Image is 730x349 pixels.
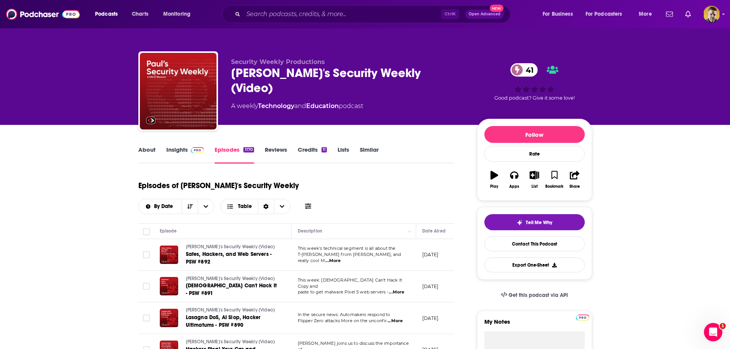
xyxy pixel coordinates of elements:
[182,199,198,214] button: Sort Direction
[160,226,177,236] div: Episode
[231,58,325,66] span: Security Weekly Productions
[422,226,446,236] div: Date Aired
[265,146,287,164] a: Reviews
[306,102,339,110] a: Education
[586,9,622,20] span: For Podcasters
[243,147,254,152] div: 1170
[682,8,694,21] a: Show notifications dropdown
[703,6,720,23] span: Logged in as JohnMoore
[510,63,538,77] a: 41
[166,146,204,164] a: InsightsPodchaser Pro
[545,184,563,189] div: Bookmark
[441,9,459,19] span: Ctrl K
[143,283,150,290] span: Toggle select row
[186,307,275,313] span: [PERSON_NAME]'s Security Weekly (Video)
[704,323,722,341] iframe: Intercom live chat
[163,9,190,20] span: Monitoring
[138,181,299,190] h1: Episodes of [PERSON_NAME]'s Security Weekly
[484,257,585,272] button: Export One-Sheet
[387,318,403,324] span: ...More
[231,102,363,111] div: A weekly podcast
[158,8,200,20] button: open menu
[537,8,582,20] button: open menu
[186,307,278,314] a: [PERSON_NAME]'s Security Weekly (Video)
[322,147,327,152] div: 11
[258,102,294,110] a: Technology
[298,289,389,295] span: paste to get malware Pixel 5 web servers -
[191,147,204,153] img: Podchaser Pro
[545,166,564,193] button: Bookmark
[298,252,401,263] span: T-[PERSON_NAME] from [PERSON_NAME], and really cool M
[720,323,726,329] span: 1
[509,292,568,298] span: Get this podcast via API
[639,9,652,20] span: More
[484,146,585,162] div: Rate
[198,199,214,214] button: open menu
[484,318,585,331] label: My Notes
[298,318,387,323] span: Flipper Zero attacks More on the unconfir
[576,315,589,321] img: Podchaser Pro
[186,339,275,344] span: [PERSON_NAME]'s Security Weekly (Video)
[504,166,524,193] button: Apps
[220,199,290,214] button: Choose View
[360,146,379,164] a: Similar
[294,102,306,110] span: and
[526,220,552,226] span: Tell Me Why
[484,236,585,251] a: Contact This Podcast
[484,166,504,193] button: Play
[298,226,322,236] div: Description
[186,339,278,346] a: [PERSON_NAME]'s Security Weekly (Video)
[518,63,538,77] span: 41
[465,10,504,19] button: Open AdvancedNew
[663,8,676,21] a: Show notifications dropdown
[703,6,720,23] button: Show profile menu
[186,275,278,282] a: [PERSON_NAME]'s Security Weekly (Video)
[517,220,523,226] img: tell me why sparkle
[477,58,592,106] div: 41Good podcast? Give it some love!
[576,313,589,321] a: Pro website
[186,251,278,266] a: Safes, Hackers, and Web Servers - PSW #892
[490,184,498,189] div: Play
[494,95,575,101] span: Good podcast? Give it some love!
[298,277,402,289] span: This week: [DEMOGRAPHIC_DATA] Can't Hack It Copy and
[633,8,661,20] button: open menu
[338,146,349,164] a: Lists
[325,258,341,264] span: ...More
[132,9,148,20] span: Charts
[143,315,150,321] span: Toggle select row
[139,204,182,209] button: open menu
[186,244,275,249] span: [PERSON_NAME]'s Security Weekly (Video)
[143,251,150,258] span: Toggle select row
[127,8,153,20] a: Charts
[186,282,277,297] span: [DEMOGRAPHIC_DATA] Can't Hack It - PSW #891
[532,184,538,189] div: List
[490,5,504,12] span: New
[422,315,439,321] p: [DATE]
[484,214,585,230] button: tell me why sparkleTell Me Why
[186,314,261,328] span: Lasagna DoS, AI Slop, Hacker Ultimatums - PSW #890
[524,166,544,193] button: List
[405,227,414,236] button: Column Actions
[138,146,156,164] a: About
[186,244,278,251] a: [PERSON_NAME]'s Security Weekly (Video)
[569,184,580,189] div: Share
[154,204,176,209] span: By Date
[140,53,217,129] img: Paul's Security Weekly (Video)
[298,246,396,251] span: This week's technical segment is all about the
[215,146,254,164] a: Episodes1170
[298,312,390,317] span: In the secure news: Automakers respond to
[186,314,278,329] a: Lasagna DoS, AI Slop, Hacker Ultimatums - PSW #890
[6,7,80,21] img: Podchaser - Follow, Share and Rate Podcasts
[703,6,720,23] img: User Profile
[243,8,441,20] input: Search podcasts, credits, & more...
[230,5,518,23] div: Search podcasts, credits, & more...
[238,204,252,209] span: Table
[258,199,274,214] div: Sort Direction
[422,251,439,258] p: [DATE]
[90,8,128,20] button: open menu
[509,184,519,189] div: Apps
[186,276,275,281] span: [PERSON_NAME]'s Security Weekly (Video)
